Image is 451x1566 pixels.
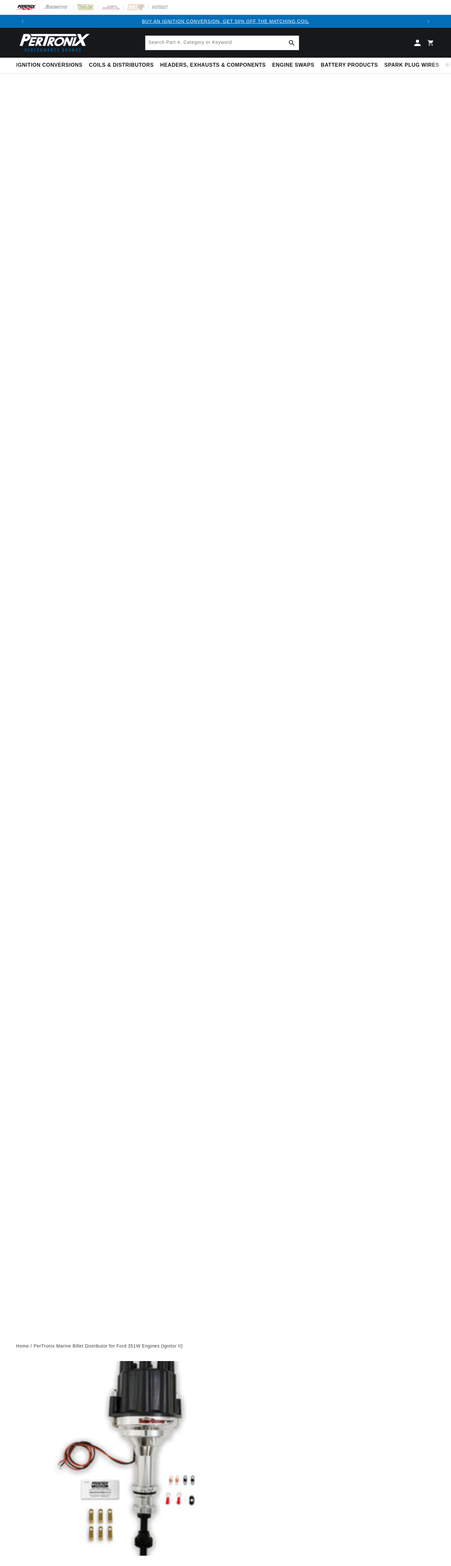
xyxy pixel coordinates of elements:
[318,58,381,73] summary: Battery Products
[157,58,269,73] summary: Headers, Exhausts & Components
[29,18,422,25] div: Announcement
[16,32,90,54] img: Pertronix
[16,62,83,69] span: Ignition Conversions
[16,15,29,28] button: Translation missing: en.sections.announcements.previous_announcement
[384,62,439,69] span: Spark Plug Wires
[34,1342,182,1349] a: PerTronix Marine Billet Distributor for Ford 351W Engines (Ignitor II)
[145,36,299,50] input: Search Part #, Category or Keyword
[86,58,157,73] summary: Coils & Distributors
[142,19,309,24] a: BUY AN IGNITION CONVERSION, GET 50% OFF THE MATCHING COIL
[16,1342,435,1349] nav: breadcrumbs
[269,58,318,73] summary: Engine Swaps
[16,1361,246,1556] media-gallery: Gallery Viewer
[160,62,266,69] span: Headers, Exhausts & Components
[16,58,86,73] summary: Ignition Conversions
[16,1342,29,1349] a: Home
[422,15,435,28] button: Translation missing: en.sections.announcements.next_announcement
[285,36,299,50] button: Search Part #, Category or Keyword
[381,58,442,73] summary: Spark Plug Wires
[272,62,314,69] span: Engine Swaps
[29,18,422,25] div: 1 of 3
[321,62,378,69] span: Battery Products
[89,62,154,69] span: Coils & Distributors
